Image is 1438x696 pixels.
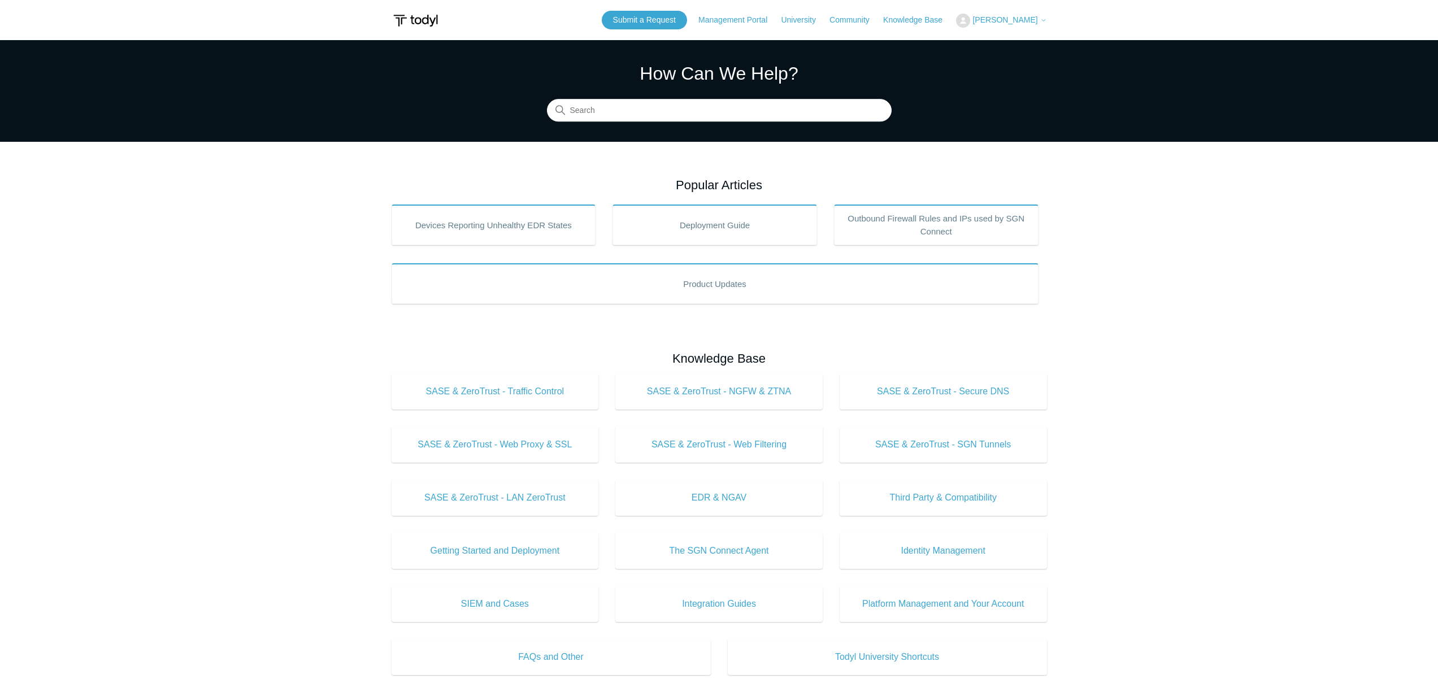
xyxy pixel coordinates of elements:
[857,438,1030,451] span: SASE & ZeroTrust - SGN Tunnels
[392,176,1047,194] h2: Popular Articles
[615,586,823,622] a: Integration Guides
[728,639,1047,675] a: Todyl University Shortcuts
[409,438,582,451] span: SASE & ZeroTrust - Web Proxy & SSL
[972,15,1037,24] span: [PERSON_NAME]
[857,597,1030,611] span: Platform Management and Your Account
[547,60,892,87] h1: How Can We Help?
[840,427,1047,463] a: SASE & ZeroTrust - SGN Tunnels
[615,373,823,410] a: SASE & ZeroTrust - NGFW & ZTNA
[956,14,1046,28] button: [PERSON_NAME]
[615,427,823,463] a: SASE & ZeroTrust - Web Filtering
[392,10,440,31] img: Todyl Support Center Help Center home page
[829,14,881,26] a: Community
[883,14,954,26] a: Knowledge Base
[409,650,694,664] span: FAQs and Other
[840,480,1047,516] a: Third Party & Compatibility
[632,385,806,398] span: SASE & ZeroTrust - NGFW & ZTNA
[392,373,599,410] a: SASE & ZeroTrust - Traffic Control
[632,438,806,451] span: SASE & ZeroTrust - Web Filtering
[615,480,823,516] a: EDR & NGAV
[547,99,892,122] input: Search
[392,586,599,622] a: SIEM and Cases
[857,385,1030,398] span: SASE & ZeroTrust - Secure DNS
[392,427,599,463] a: SASE & ZeroTrust - Web Proxy & SSL
[392,639,711,675] a: FAQs and Other
[409,491,582,504] span: SASE & ZeroTrust - LAN ZeroTrust
[781,14,827,26] a: University
[632,544,806,558] span: The SGN Connect Agent
[698,14,779,26] a: Management Portal
[602,11,687,29] a: Submit a Request
[632,597,806,611] span: Integration Guides
[840,586,1047,622] a: Platform Management and Your Account
[409,544,582,558] span: Getting Started and Deployment
[392,349,1047,368] h2: Knowledge Base
[745,650,1030,664] span: Todyl University Shortcuts
[834,205,1039,245] a: Outbound Firewall Rules and IPs used by SGN Connect
[392,263,1039,304] a: Product Updates
[840,373,1047,410] a: SASE & ZeroTrust - Secure DNS
[409,597,582,611] span: SIEM and Cases
[615,533,823,569] a: The SGN Connect Agent
[392,533,599,569] a: Getting Started and Deployment
[409,385,582,398] span: SASE & ZeroTrust - Traffic Control
[840,533,1047,569] a: Identity Management
[857,544,1030,558] span: Identity Management
[857,491,1030,504] span: Third Party & Compatibility
[392,480,599,516] a: SASE & ZeroTrust - LAN ZeroTrust
[392,205,596,245] a: Devices Reporting Unhealthy EDR States
[632,491,806,504] span: EDR & NGAV
[612,205,817,245] a: Deployment Guide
